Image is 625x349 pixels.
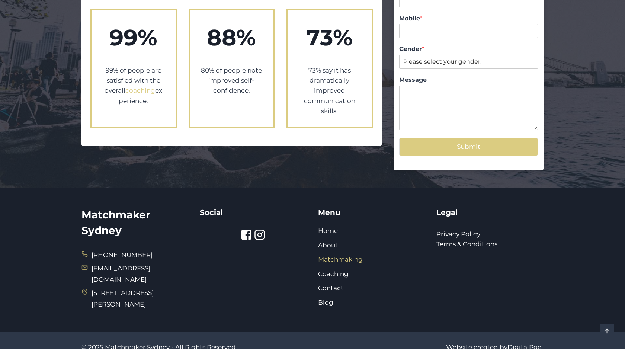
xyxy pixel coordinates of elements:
a: Matchmaking [318,256,363,263]
label: Message [399,76,538,84]
p: 73% say it has dramatically improved communication skills. [299,65,360,116]
a: Home [318,227,338,234]
a: Blog [318,299,333,306]
span: [STREET_ADDRESS][PERSON_NAME] [92,287,189,310]
p: 80% of people note improved self-confidence. [201,65,263,96]
a: Scroll to top [600,324,614,338]
a: Contact [318,284,343,292]
a: Terms & Conditions [436,240,497,248]
label: Mobile [399,15,538,23]
h5: Social [200,207,307,218]
h1: 99% [103,21,164,54]
a: [PHONE_NUMBER] [92,251,153,259]
h2: 73% [299,21,360,54]
a: Privacy Policy [436,230,480,238]
a: About [318,241,338,249]
h2: 88% [201,21,263,54]
h2: Matchmaker Sydney [81,207,189,238]
h5: Legal [436,207,544,218]
label: Gender [399,45,538,53]
input: Mobile [399,24,538,38]
a: coaching [125,87,155,94]
a: Coaching [318,270,349,278]
button: Submit [399,138,538,156]
h5: Menu [318,207,425,218]
a: [EMAIL_ADDRESS][DOMAIN_NAME] [92,265,150,284]
p: 99% of people are satisfied with the overall experience. [103,65,164,106]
